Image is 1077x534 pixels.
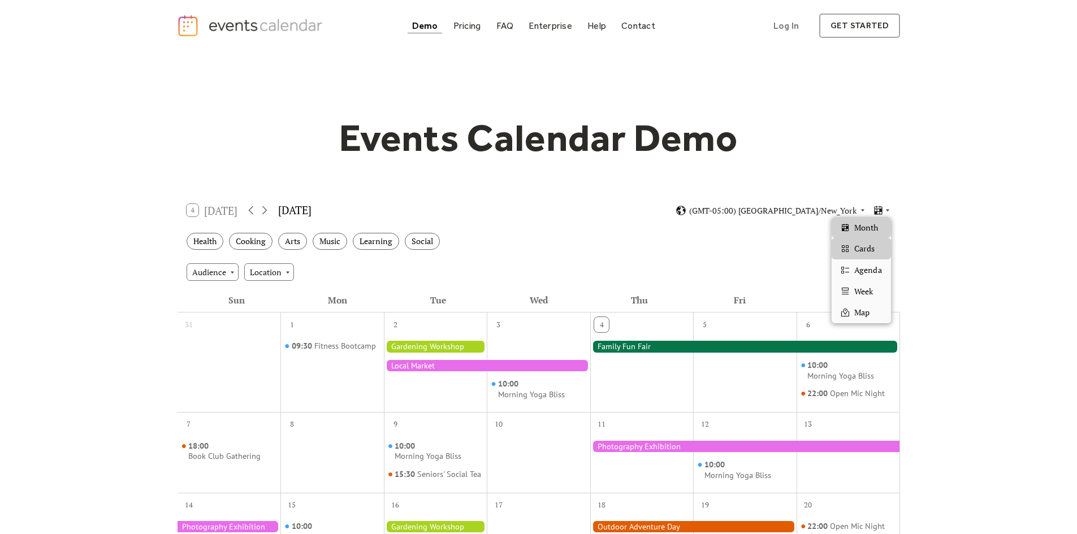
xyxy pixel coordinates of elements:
span: Cards [854,242,875,255]
a: Contact [617,18,660,33]
a: home [177,14,326,37]
a: Log In [762,14,810,38]
a: Enterprise [524,18,576,33]
a: Pricing [449,18,486,33]
a: FAQ [492,18,518,33]
span: Agenda [854,264,881,276]
div: FAQ [496,23,514,29]
h1: Events Calendar Demo [322,115,756,161]
span: Map [854,306,870,319]
div: Contact [621,23,655,29]
div: Pricing [453,23,481,29]
a: Help [583,18,611,33]
a: get started [819,14,900,38]
span: Week [854,285,873,298]
span: Month [854,222,878,234]
div: Demo [412,23,438,29]
div: Enterprise [529,23,572,29]
a: Demo [408,18,443,33]
div: Help [587,23,606,29]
